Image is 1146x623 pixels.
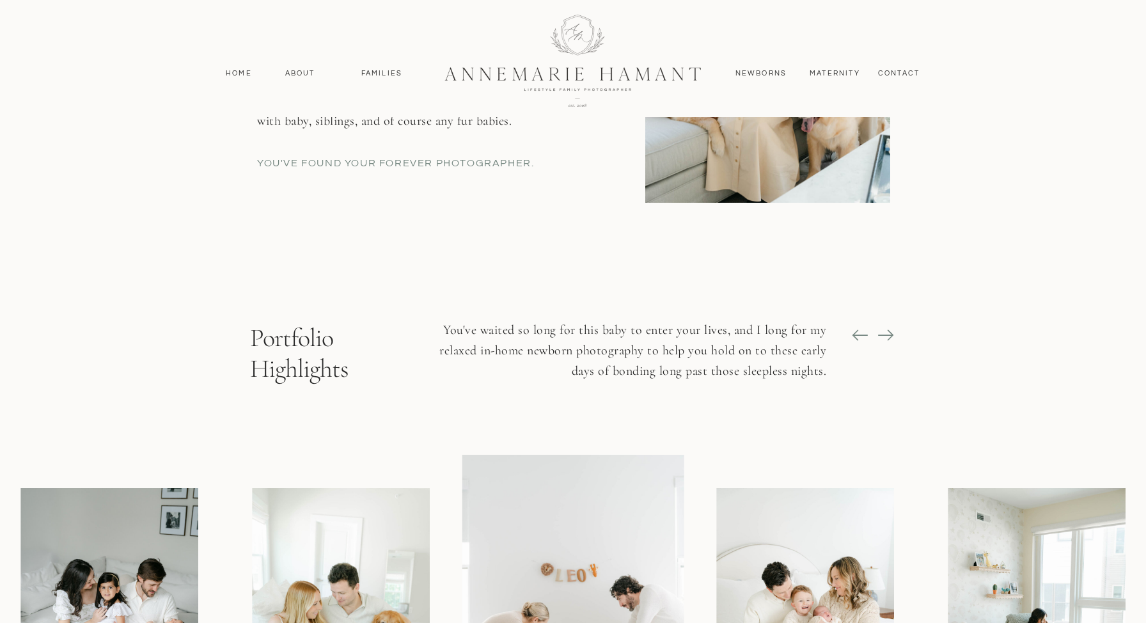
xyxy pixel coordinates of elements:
[353,68,411,79] a: Families
[281,68,318,79] a: About
[871,68,927,79] a: contact
[810,68,859,79] a: MAternity
[250,322,396,368] p: Portfolio Highlights
[423,320,826,398] p: You've waited so long for this baby to enter your lives, and I long for my relaxed in-home newbor...
[257,156,593,195] p: YOU'Ve found your forever photographer.
[730,68,792,79] a: Newborns
[220,68,258,79] a: Home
